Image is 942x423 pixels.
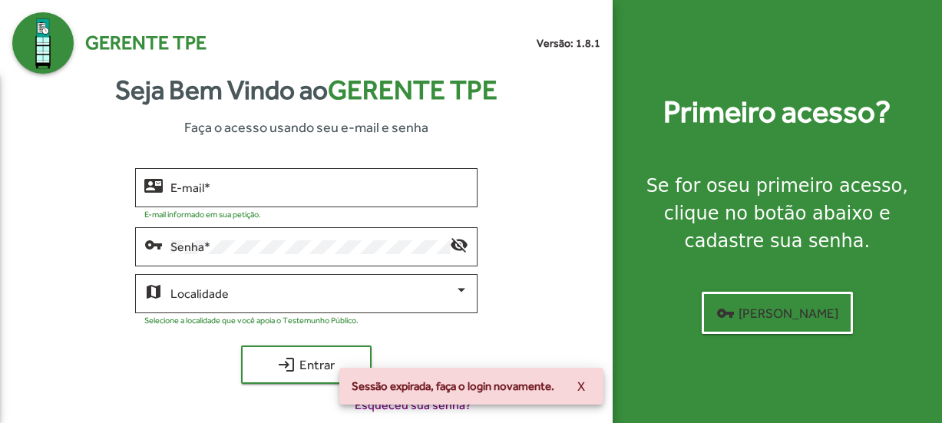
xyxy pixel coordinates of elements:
[144,235,163,253] mat-icon: vpn_key
[702,292,853,334] button: [PERSON_NAME]
[577,372,585,400] span: X
[277,355,296,374] mat-icon: login
[144,316,359,325] mat-hint: Selecione a localidade que você apoia o Testemunho Público.
[631,172,924,255] div: Se for o , clique no botão abaixo e cadastre sua senha.
[450,235,468,253] mat-icon: visibility_off
[537,35,600,51] small: Versão: 1.8.1
[716,304,735,322] mat-icon: vpn_key
[255,351,358,378] span: Entrar
[115,70,497,111] strong: Seja Bem Vindo ao
[12,12,74,74] img: Logo Gerente
[144,176,163,194] mat-icon: contact_mail
[184,117,428,137] span: Faça o acesso usando seu e-mail e senha
[663,89,891,135] strong: Primeiro acesso?
[565,372,597,400] button: X
[716,299,838,327] span: [PERSON_NAME]
[85,28,207,58] span: Gerente TPE
[144,210,261,219] mat-hint: E-mail informado em sua petição.
[718,175,903,197] strong: seu primeiro acesso
[328,74,497,105] span: Gerente TPE
[241,345,372,384] button: Entrar
[144,282,163,300] mat-icon: map
[352,378,554,394] span: Sessão expirada, faça o login novamente.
